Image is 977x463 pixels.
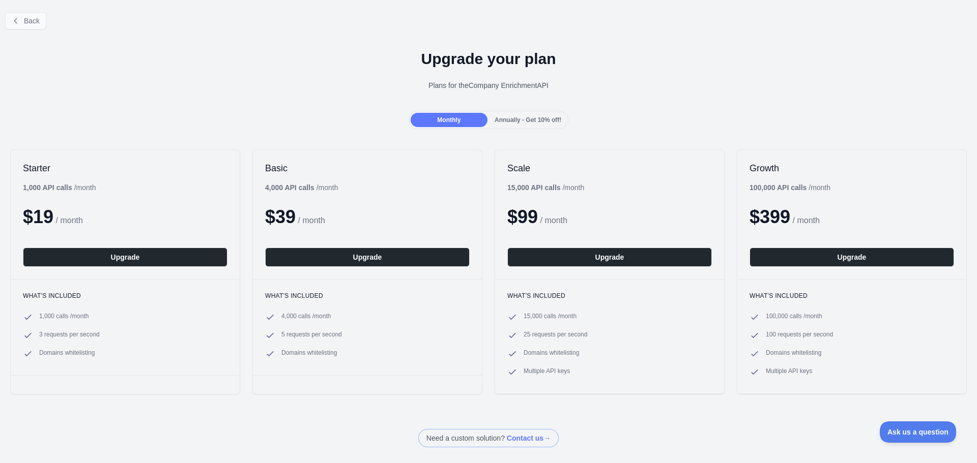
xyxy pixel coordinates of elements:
b: 15,000 API calls [507,183,561,192]
h2: Growth [750,162,954,174]
h2: Scale [507,162,712,174]
h2: Basic [265,162,470,174]
div: / month [507,182,584,193]
iframe: Toggle Customer Support [880,421,957,443]
b: 100,000 API calls [750,183,807,192]
span: $ 99 [507,206,538,227]
div: / month [750,182,830,193]
span: $ 399 [750,206,790,227]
